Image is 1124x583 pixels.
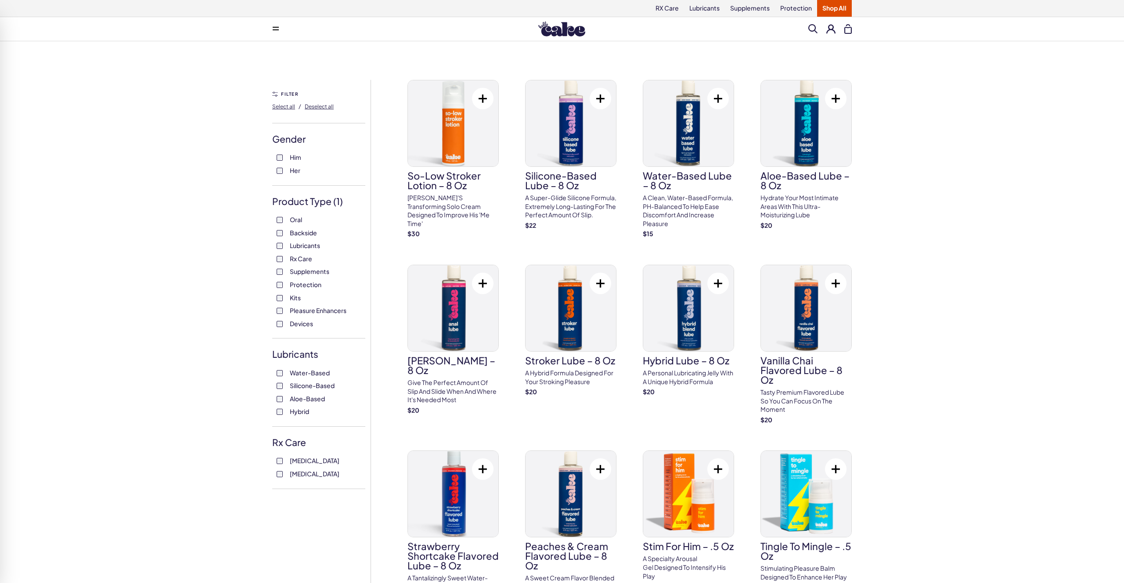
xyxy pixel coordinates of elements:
[643,451,734,537] img: Stim For Him – .5 oz
[525,388,537,396] strong: $ 20
[290,292,301,303] span: Kits
[277,168,283,174] input: Her
[305,103,334,110] span: Deselect all
[299,102,301,110] span: /
[277,396,283,402] input: Aloe-Based
[525,356,616,365] h3: Stroker Lube – 8 oz
[643,265,734,396] a: Hybrid Lube – 8 ozHybrid Lube – 8 ozA personal lubricating jelly with a unique hybrid formula$20
[277,370,283,376] input: Water-Based
[408,451,498,537] img: Strawberry Shortcake Flavored Lube – 8 oz
[277,230,283,236] input: Backside
[290,227,317,238] span: Backside
[525,221,536,229] strong: $ 22
[643,388,655,396] strong: $ 20
[525,369,616,386] p: A hybrid formula designed for your stroking pleasure
[290,279,321,290] span: Protection
[407,230,420,238] strong: $ 30
[643,80,734,238] a: Water-Based Lube – 8 ozWater-Based Lube – 8 ozA clean, water-based formula, pH-balanced to help e...
[408,80,498,166] img: So-Low Stroker Lotion – 8 oz
[272,103,295,110] span: Select all
[277,269,283,275] input: Supplements
[290,367,330,378] span: Water-Based
[277,308,283,314] input: Pleasure Enhancers
[760,171,852,190] h3: Aloe-Based Lube – 8 oz
[290,266,329,277] span: Supplements
[760,265,852,424] a: Vanilla Chai Flavored Lube – 8 ozVanilla Chai Flavored Lube – 8 ozTasty premium flavored lube so ...
[761,451,851,537] img: Tingle To Mingle – .5 oz
[643,171,734,190] h3: Water-Based Lube – 8 oz
[526,451,616,537] img: Peaches & Cream Flavored Lube – 8 oz
[760,416,772,424] strong: $ 20
[760,541,852,561] h3: Tingle To Mingle – .5 oz
[407,194,499,228] p: [PERSON_NAME]'s transforming solo cream designed to improve his 'me time'
[290,253,312,264] span: Rx Care
[761,80,851,166] img: Aloe-Based Lube – 8 oz
[290,165,300,176] span: Her
[407,265,499,414] a: Anal Lube – 8 oz[PERSON_NAME] – 8 ozGive the perfect amount of slip and slide when and where it's...
[290,214,302,225] span: Oral
[525,265,616,396] a: Stroker Lube – 8 ozStroker Lube – 8 ozA hybrid formula designed for your stroking pleasure$20
[760,356,852,385] h3: Vanilla Chai Flavored Lube – 8 oz
[525,171,616,190] h3: Silicone-Based Lube – 8 oz
[277,321,283,327] input: Devices
[538,22,585,36] img: Hello Cake
[277,458,283,464] input: [MEDICAL_DATA]
[643,369,734,386] p: A personal lubricating jelly with a unique hybrid formula
[277,409,283,415] input: Hybrid
[290,240,320,251] span: Lubricants
[643,230,653,238] strong: $ 15
[526,265,616,351] img: Stroker Lube – 8 oz
[305,99,334,113] button: Deselect all
[643,194,734,228] p: A clean, water-based formula, pH-balanced to help ease discomfort and increase pleasure
[407,356,499,375] h3: [PERSON_NAME] – 8 oz
[290,393,325,404] span: Aloe-Based
[277,383,283,389] input: Silicone-Based
[760,80,852,230] a: Aloe-Based Lube – 8 ozAloe-Based Lube – 8 ozHydrate your most intimate areas with this ultra-mois...
[407,406,419,414] strong: $ 20
[407,541,499,570] h3: Strawberry Shortcake Flavored Lube – 8 oz
[277,155,283,161] input: Him
[277,256,283,262] input: Rx Care
[525,541,616,570] h3: Peaches & Cream Flavored Lube – 8 oz
[643,356,734,365] h3: Hybrid Lube – 8 oz
[525,194,616,220] p: A super-glide silicone formula, extremely long-lasting for the perfect amount of slip.
[408,265,498,351] img: Anal Lube – 8 oz
[277,471,283,477] input: [MEDICAL_DATA]
[290,151,301,163] span: Him
[760,564,852,581] p: Stimulating pleasure balm designed to enhance her play
[277,243,283,249] input: Lubricants
[525,80,616,230] a: Silicone-Based Lube – 8 ozSilicone-Based Lube – 8 ozA super-glide silicone formula, extremely lon...
[277,217,283,223] input: Oral
[290,455,339,466] span: [MEDICAL_DATA]
[643,80,734,166] img: Water-Based Lube – 8 oz
[272,99,295,113] button: Select all
[760,388,852,414] p: Tasty premium flavored lube so you can focus on the moment
[290,318,313,329] span: Devices
[290,406,309,417] span: Hybrid
[760,194,852,220] p: Hydrate your most intimate areas with this ultra-moisturizing lube
[277,295,283,301] input: Kits
[290,380,335,391] span: Silicone-Based
[290,305,346,316] span: Pleasure Enhancers
[643,265,734,351] img: Hybrid Lube – 8 oz
[407,171,499,190] h3: So-Low Stroker Lotion – 8 oz
[760,221,772,229] strong: $ 20
[277,282,283,288] input: Protection
[290,468,339,479] span: [MEDICAL_DATA]
[407,80,499,238] a: So-Low Stroker Lotion – 8 ozSo-Low Stroker Lotion – 8 oz[PERSON_NAME]'s transforming solo cream d...
[643,554,734,580] p: A specialty arousal gel designed to intensify his play
[761,265,851,351] img: Vanilla Chai Flavored Lube – 8 oz
[407,378,499,404] p: Give the perfect amount of slip and slide when and where it's needed most
[643,541,734,551] h3: Stim For Him – .5 oz
[526,80,616,166] img: Silicone-Based Lube – 8 oz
